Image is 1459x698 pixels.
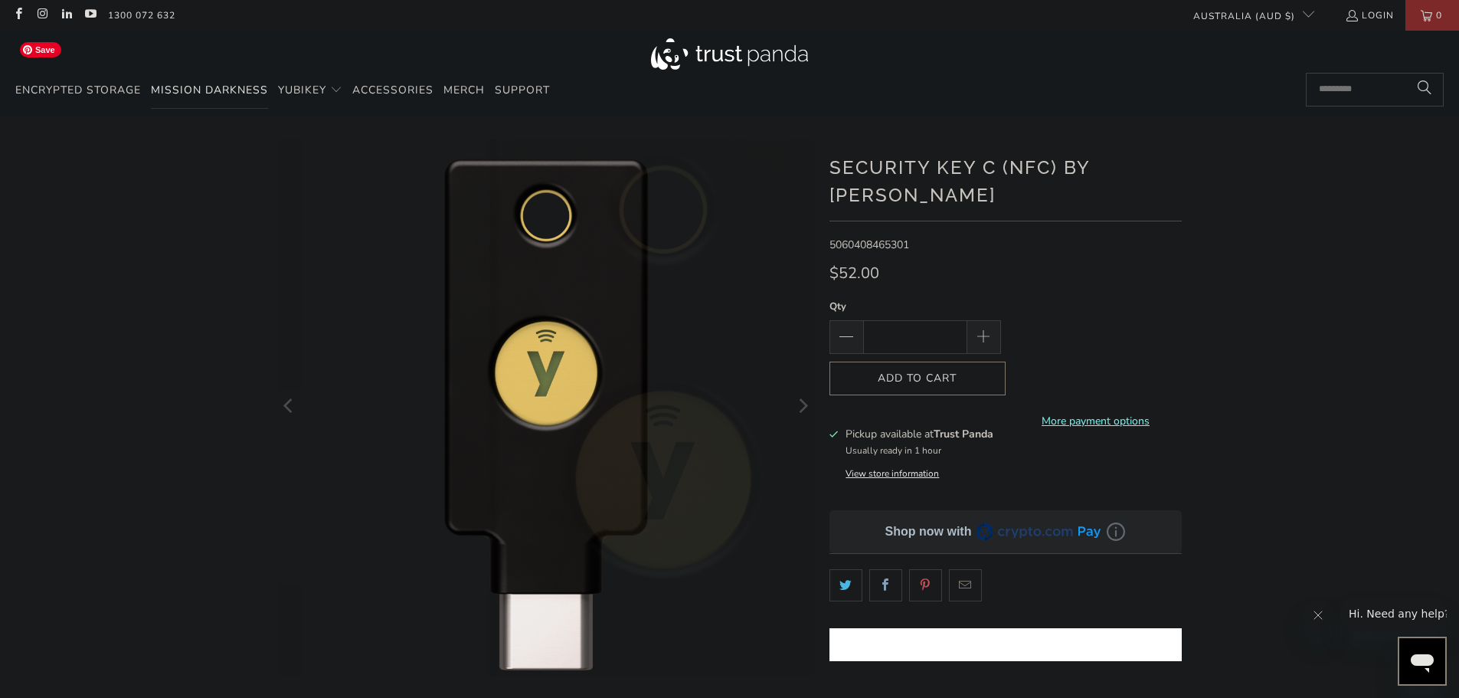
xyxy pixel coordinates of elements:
a: Trust Panda Australia on YouTube [83,9,97,21]
span: 5060408465301 [829,238,909,252]
a: Support [495,73,550,109]
iframe: Reviews Widget [829,628,1182,661]
a: Share this on Facebook [869,569,902,601]
iframe: Close message [1303,600,1333,631]
span: Save [20,42,61,57]
span: Support [495,83,550,97]
span: YubiKey [278,83,326,97]
small: Usually ready in 1 hour [846,444,941,457]
label: Qty [829,298,1001,315]
a: Trust Panda Australia on LinkedIn [60,9,73,21]
input: Search... [1306,73,1444,107]
img: Trust Panda Australia [651,38,808,70]
a: Share this on Twitter [829,569,862,601]
a: Trust Panda Australia on Facebook [11,9,25,21]
span: Mission Darkness [151,83,268,97]
a: Merch [443,73,485,109]
a: Email this to a friend [949,569,982,601]
a: Security Key C (NFC) by Yubico - Trust Panda [278,139,814,676]
a: More payment options [1010,413,1182,430]
button: Search [1405,73,1444,107]
button: View store information [846,467,939,480]
b: Trust Panda [934,427,993,441]
button: Add to Cart [829,362,1006,396]
a: Encrypted Storage [15,73,141,109]
iframe: Button to launch messaging window [1398,637,1447,686]
button: Next [790,139,815,676]
span: Add to Cart [846,372,990,385]
a: Login [1345,7,1394,24]
a: Trust Panda Australia on Instagram [35,9,48,21]
a: Share this on Pinterest [909,569,942,601]
a: 1300 072 632 [108,7,175,24]
iframe: Message from company [1340,597,1447,631]
nav: Translation missing: en.navigation.header.main_nav [15,73,550,109]
span: $52.00 [829,263,879,283]
span: Encrypted Storage [15,83,141,97]
a: Mission Darkness [151,73,268,109]
a: Accessories [352,73,433,109]
span: Accessories [352,83,433,97]
span: Merch [443,83,485,97]
span: Hi. Need any help? [9,11,110,23]
h1: Security Key C (NFC) by [PERSON_NAME] [829,151,1182,209]
div: Shop now with [885,523,972,540]
summary: YubiKey [278,73,342,109]
h3: Pickup available at [846,426,993,442]
button: Previous [277,139,302,676]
